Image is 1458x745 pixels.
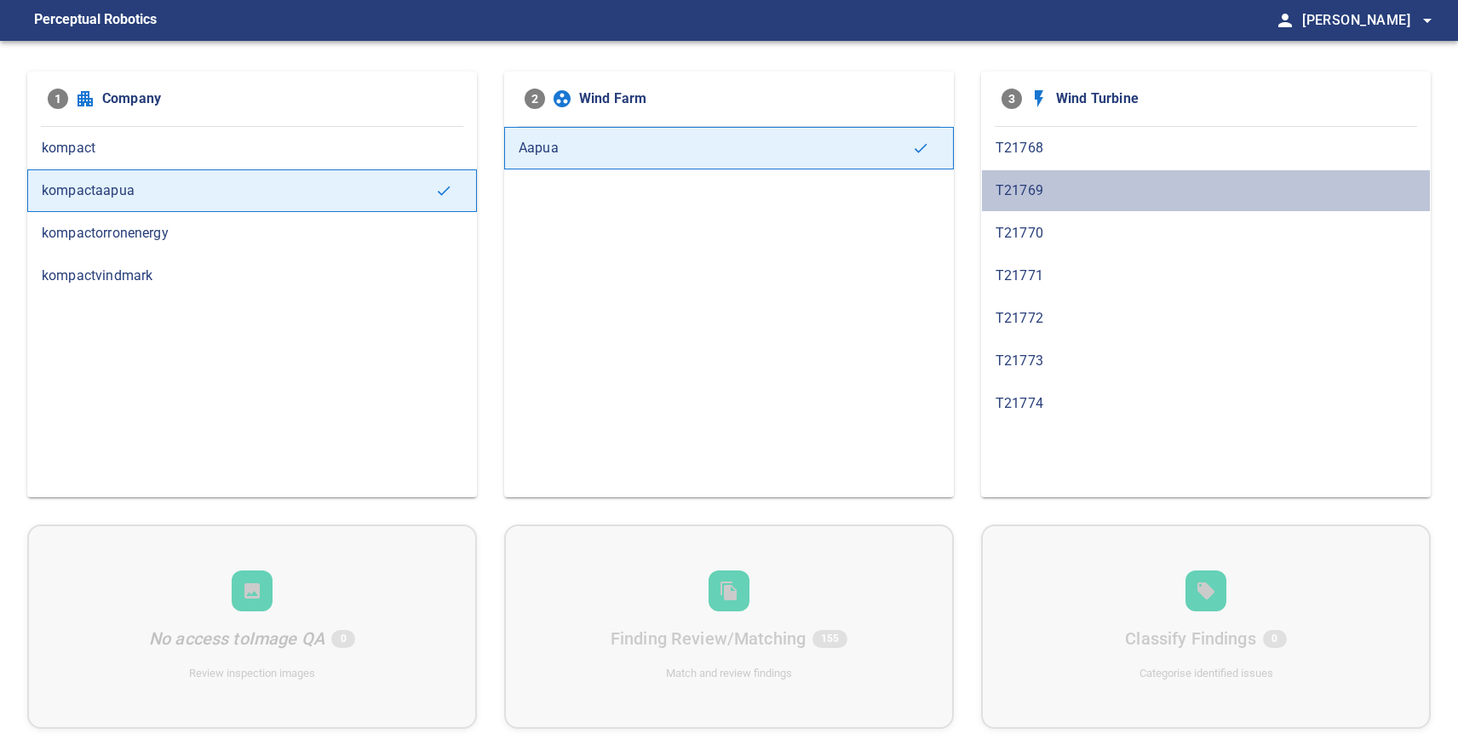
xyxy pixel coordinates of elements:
[1417,10,1438,31] span: arrow_drop_down
[1056,89,1410,109] span: Wind Turbine
[981,255,1431,297] div: T21771
[27,255,477,297] div: kompactvindmark
[981,169,1431,212] div: T21769
[981,212,1431,255] div: T21770
[525,89,545,109] span: 2
[27,127,477,169] div: kompact
[981,340,1431,382] div: T21773
[504,127,954,169] div: Aapua
[996,308,1416,329] span: T21772
[1302,9,1438,32] span: [PERSON_NAME]
[996,351,1416,371] span: T21773
[1002,89,1022,109] span: 3
[1295,3,1438,37] button: [PERSON_NAME]
[27,169,477,212] div: kompactaapua
[996,266,1416,286] span: T21771
[42,223,462,244] span: kompactorronenergy
[996,138,1416,158] span: T21768
[981,297,1431,340] div: T21772
[34,7,157,34] figcaption: Perceptual Robotics
[519,138,912,158] span: Aapua
[996,393,1416,414] span: T21774
[996,223,1416,244] span: T21770
[1275,10,1295,31] span: person
[996,181,1416,201] span: T21769
[102,89,456,109] span: Company
[579,89,933,109] span: Wind Farm
[48,89,68,109] span: 1
[27,212,477,255] div: kompactorronenergy
[42,181,435,201] span: kompactaapua
[981,382,1431,425] div: T21774
[981,127,1431,169] div: T21768
[42,266,462,286] span: kompactvindmark
[42,138,462,158] span: kompact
